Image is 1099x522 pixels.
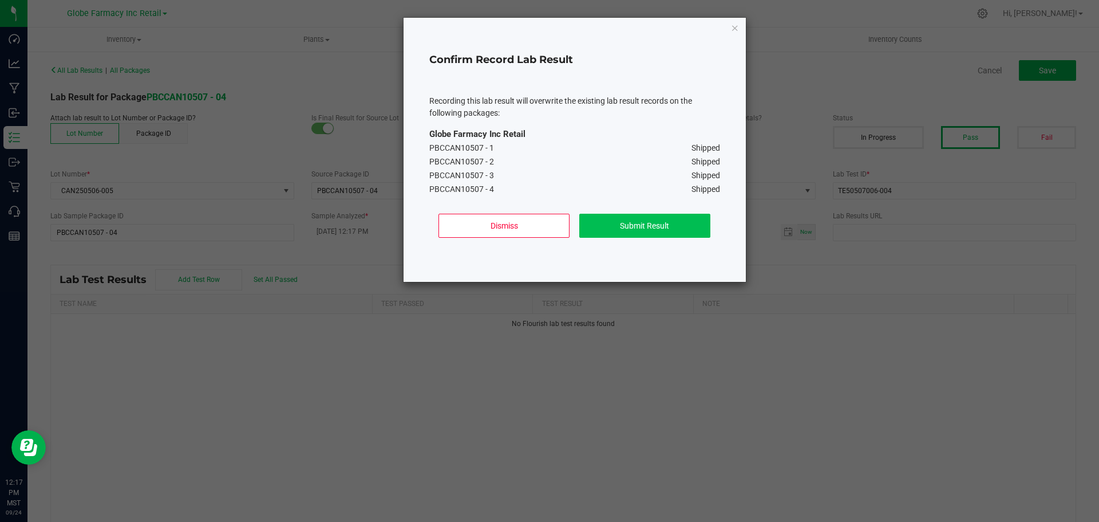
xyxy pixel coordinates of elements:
[429,183,494,195] span: PBCCAN10507 - 4
[429,53,720,68] h4: Confirm Record Lab Result
[429,156,494,168] span: PBCCAN10507 - 2
[731,21,739,34] button: Close
[11,430,46,465] iframe: Resource center
[691,156,720,168] span: Shipped
[691,183,720,195] span: Shipped
[579,214,710,238] button: Submit Result
[429,142,494,154] span: PBCCAN10507 - 1
[429,170,494,182] span: PBCCAN10507 - 3
[429,128,525,141] span: Globe Farmacy Inc Retail
[429,95,720,119] div: Recording this lab result will overwrite the existing lab result records on the following packages:
[691,170,720,182] span: Shipped
[691,142,720,154] span: Shipped
[438,214,570,238] button: Dismiss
